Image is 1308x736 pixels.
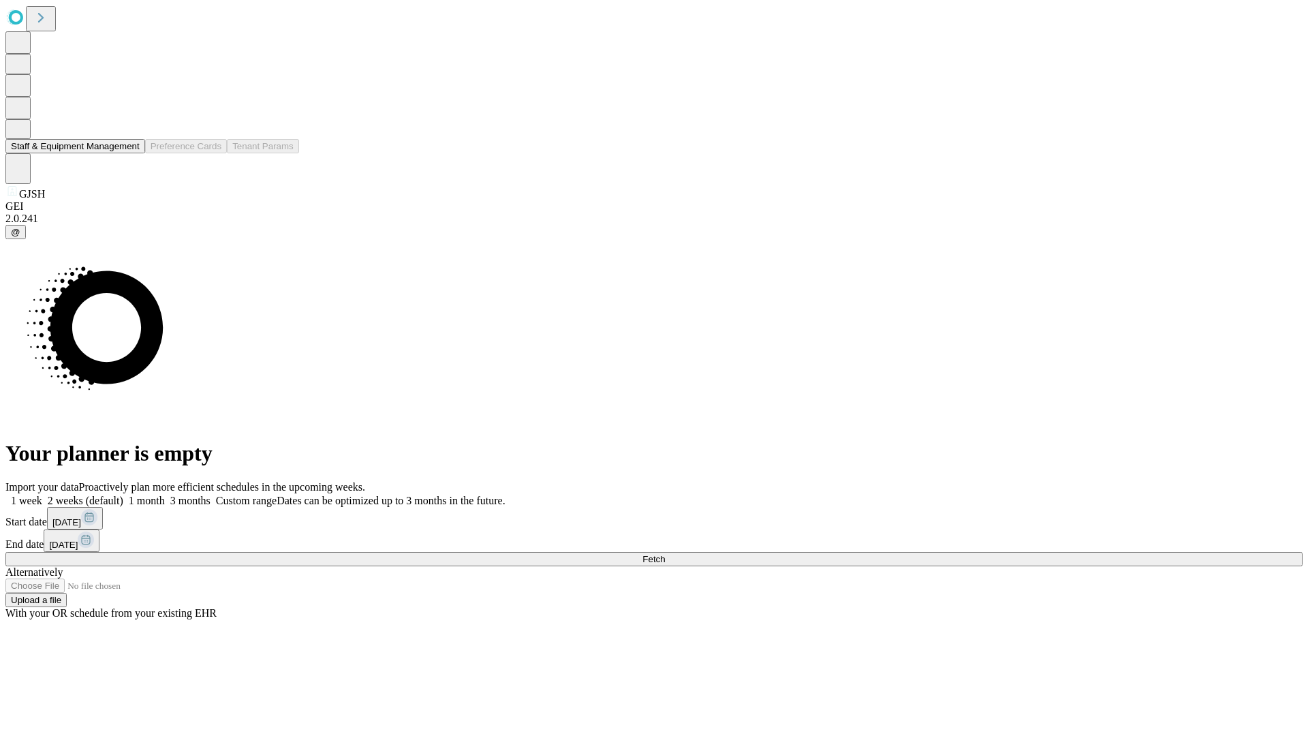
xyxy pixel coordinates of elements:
button: [DATE] [44,530,99,552]
span: Proactively plan more efficient schedules in the upcoming weeks. [79,481,365,493]
button: Upload a file [5,593,67,607]
button: Tenant Params [227,139,299,153]
span: Alternatively [5,566,63,578]
button: Fetch [5,552,1303,566]
span: With your OR schedule from your existing EHR [5,607,217,619]
span: Import your data [5,481,79,493]
div: Start date [5,507,1303,530]
div: 2.0.241 [5,213,1303,225]
span: GJSH [19,188,45,200]
span: 1 month [129,495,165,506]
span: 2 weeks (default) [48,495,123,506]
span: [DATE] [52,517,81,527]
span: [DATE] [49,540,78,550]
span: Custom range [216,495,277,506]
button: @ [5,225,26,239]
span: 3 months [170,495,211,506]
button: Staff & Equipment Management [5,139,145,153]
div: GEI [5,200,1303,213]
span: @ [11,227,20,237]
button: Preference Cards [145,139,227,153]
span: Fetch [642,554,665,564]
span: 1 week [11,495,42,506]
div: End date [5,530,1303,552]
span: Dates can be optimized up to 3 months in the future. [277,495,505,506]
button: [DATE] [47,507,103,530]
h1: Your planner is empty [5,441,1303,466]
